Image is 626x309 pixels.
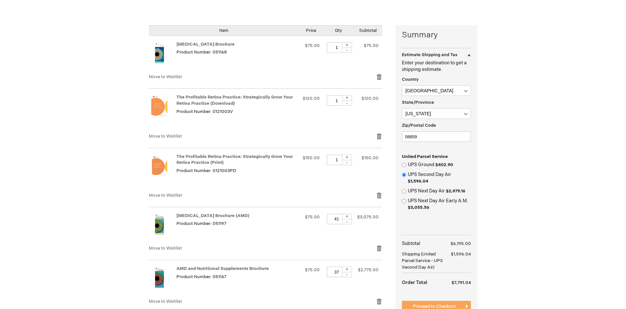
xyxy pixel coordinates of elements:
p: Enter your destination to get a shipping estimate. [402,60,471,73]
span: $75.00 [364,43,379,48]
img: Amblyopia Brochure [149,42,170,63]
a: Move to Wishlist [149,299,182,304]
div: - [342,48,352,53]
div: - [342,160,352,165]
span: Shipping [402,252,420,257]
span: Subtotal [359,28,377,33]
span: $120.00 [303,96,320,101]
span: $1,596.04 [408,179,428,184]
span: Country [402,77,419,82]
span: Qty [335,28,342,33]
a: The Profitable Retina Practice: Strategically Grow Your Retina Practice (Print) [176,154,293,166]
span: $120.00 [361,96,379,101]
span: United Parcel Service [402,154,448,159]
a: Move to Wishlist [149,246,182,251]
input: Qty [327,267,347,277]
span: $6,195.00 [451,241,471,246]
div: + [342,267,352,272]
a: The Profitable Retina Practice: Strategically Grow Your Retina Practice (Download) [149,95,176,126]
span: Product Number: 0121003V [176,109,233,114]
div: + [342,155,352,160]
img: The Profitable Retina Practice: Strategically Grow Your Retina Practice (Download) [149,95,170,116]
div: - [342,100,352,106]
div: + [342,95,352,101]
span: $2,979.16 [446,188,465,194]
input: Qty [327,214,347,224]
div: - [342,272,352,277]
span: $3,055.56 [408,205,429,210]
span: $7,791.04 [452,280,471,285]
a: Move to Wishlist [149,193,182,198]
img: Age-Related Macular Degeneration Brochure (AMD) [149,214,170,235]
img: The Profitable Retina Practice: Strategically Grow Your Retina Practice (Print) [149,155,170,176]
strong: Estimate Shipping and Tax [402,52,457,57]
span: $150.00 [361,155,379,161]
a: AMD and Nutritional Supplements Brochure [149,267,176,292]
span: $1,596.04 [451,252,471,257]
div: + [342,42,352,48]
strong: Order Total [402,276,427,288]
th: Subtotal [402,238,446,249]
input: Qty [327,95,347,106]
a: Age-Related Macular Degeneration Brochure (AMD) [149,214,176,239]
strong: Summary [402,30,471,41]
span: $75.00 [305,267,320,273]
a: The Profitable Retina Practice: Strategically Grow Your Retina Practice (Download) [176,95,293,106]
span: Product Number: 051167 [176,274,226,279]
a: Move to Wishlist [149,74,182,79]
img: AMD and Nutritional Supplements Brochure [149,267,170,288]
span: $150.00 [303,155,320,161]
span: $75.00 [305,43,320,48]
a: [MEDICAL_DATA] Brochure (AMD) [176,213,249,218]
span: Zip/Postal Code [402,123,436,128]
span: (United Parcel Service - UPS Second Day Air) [402,252,443,270]
a: Amblyopia Brochure [149,42,176,67]
span: Proceed to Checkout [413,304,456,309]
span: Product Number: 051168 [176,50,227,55]
input: Qty [327,42,347,53]
a: Move to Wishlist [149,134,182,139]
a: AMD and Nutritional Supplements Brochure [176,266,269,271]
span: Price [306,28,316,33]
span: $402.90 [435,162,453,167]
span: State/Province [402,100,434,105]
div: - [342,219,352,224]
a: The Profitable Retina Practice: Strategically Grow Your Retina Practice (Print) [149,155,176,186]
label: UPS Second Day Air [408,171,471,185]
span: $2,775.00 [358,267,379,273]
input: Qty [327,155,347,165]
span: $3,075.00 [357,214,379,220]
label: UPS Next Day Air Early A.M. [408,198,471,211]
label: UPS Next Day Air [408,188,471,194]
span: Item [219,28,228,33]
span: Product Number: 051197 [176,221,226,226]
span: $75.00 [305,214,320,220]
a: [MEDICAL_DATA] Brochure [176,42,235,47]
div: + [342,214,352,219]
label: UPS Ground [408,162,471,168]
span: Product Number: 0121003PD [176,168,236,173]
